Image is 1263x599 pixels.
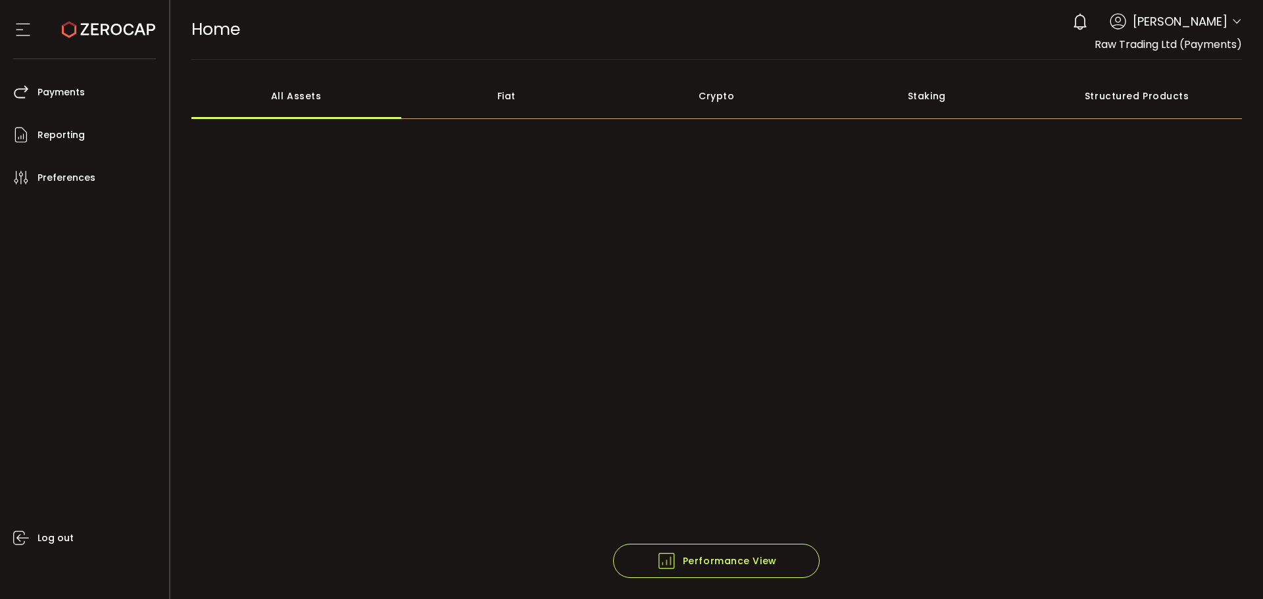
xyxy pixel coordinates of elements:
span: Log out [37,529,74,548]
div: All Assets [191,73,402,119]
span: Payments [37,83,85,102]
span: Performance View [656,551,777,571]
span: Raw Trading Ltd (Payments) [1095,37,1242,52]
div: Structured Products [1032,73,1243,119]
span: [PERSON_NAME] [1133,12,1227,30]
span: Home [191,18,240,41]
span: Reporting [37,126,85,145]
div: Staking [822,73,1032,119]
div: Crypto [612,73,822,119]
div: Fiat [401,73,612,119]
iframe: Chat Widget [1197,536,1263,599]
button: Performance View [613,544,820,578]
span: Preferences [37,168,95,187]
